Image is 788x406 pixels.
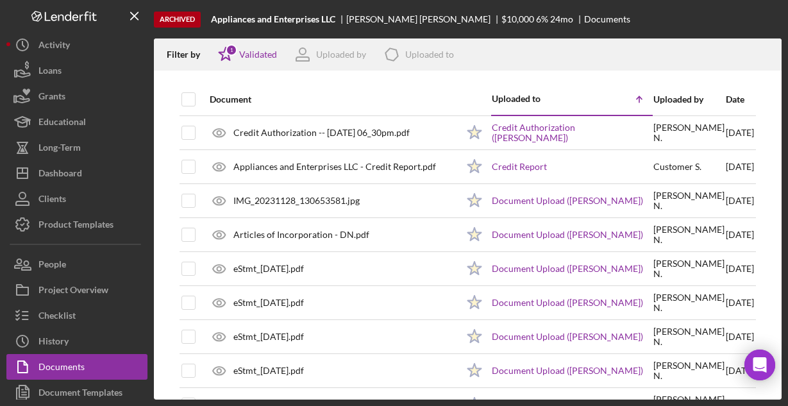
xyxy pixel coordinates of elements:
[233,196,360,206] div: IMG_20231128_130653581.jpg
[38,212,113,241] div: Product Templates
[154,12,201,28] div: Archived
[726,219,754,251] div: [DATE]
[653,360,725,381] div: [PERSON_NAME] N .
[6,303,147,328] button: Checklist
[6,328,147,354] button: History
[6,83,147,109] button: Grants
[38,303,76,332] div: Checklist
[653,258,725,279] div: [PERSON_NAME] N .
[346,14,501,24] div: [PERSON_NAME] [PERSON_NAME]
[316,49,366,60] div: Uploaded by
[211,14,335,24] b: Appliances and Enterprises LLC
[492,162,547,172] a: Credit Report
[492,94,572,104] div: Uploaded to
[233,162,436,172] div: Appliances and Enterprises LLC - Credit Report.pdf
[239,49,277,60] div: Validated
[6,354,147,380] button: Documents
[38,328,69,357] div: History
[726,94,754,105] div: Date
[38,135,81,164] div: Long-Term
[726,253,754,285] div: [DATE]
[501,14,534,24] div: $10,000
[210,94,457,105] div: Document
[233,230,369,240] div: Articles of Incorporation - DN.pdf
[536,14,548,24] div: 6 %
[6,135,147,160] button: Long-Term
[6,212,147,237] button: Product Templates
[38,83,65,112] div: Grants
[726,321,754,353] div: [DATE]
[492,264,643,274] a: Document Upload ([PERSON_NAME])
[405,49,454,60] div: Uploaded to
[726,355,754,387] div: [DATE]
[492,123,652,143] a: Credit Authorization ([PERSON_NAME])
[584,14,630,24] div: Documents
[492,230,643,240] a: Document Upload ([PERSON_NAME])
[492,332,643,342] a: Document Upload ([PERSON_NAME])
[653,292,725,313] div: [PERSON_NAME] N .
[38,354,85,383] div: Documents
[6,32,147,58] button: Activity
[38,186,66,215] div: Clients
[38,160,82,189] div: Dashboard
[6,186,147,212] button: Clients
[38,251,66,280] div: People
[726,151,754,183] div: [DATE]
[653,123,725,143] div: [PERSON_NAME] N .
[726,117,754,149] div: [DATE]
[6,380,147,405] button: Document Templates
[744,350,775,380] div: Open Intercom Messenger
[6,58,147,83] button: Loans
[38,277,108,306] div: Project Overview
[233,366,304,376] div: eStmt_[DATE].pdf
[6,277,147,303] button: Project Overview
[38,32,70,61] div: Activity
[492,196,643,206] a: Document Upload ([PERSON_NAME])
[653,326,725,347] div: [PERSON_NAME] N .
[653,162,701,172] div: Customer S .
[492,298,643,308] a: Document Upload ([PERSON_NAME])
[492,366,643,376] a: Document Upload ([PERSON_NAME])
[6,160,147,186] button: Dashboard
[233,298,304,308] div: eStmt_[DATE].pdf
[6,109,147,135] button: Educational
[653,224,725,245] div: [PERSON_NAME] N .
[167,49,210,60] div: Filter by
[653,190,725,211] div: [PERSON_NAME] N .
[726,185,754,217] div: [DATE]
[226,44,237,56] div: 1
[233,128,410,138] div: Credit Authorization -- [DATE] 06_30pm.pdf
[233,264,304,274] div: eStmt_[DATE].pdf
[6,251,147,277] button: People
[653,94,725,105] div: Uploaded by
[38,109,86,138] div: Educational
[38,58,62,87] div: Loans
[550,14,573,24] div: 24 mo
[726,287,754,319] div: [DATE]
[233,332,304,342] div: eStmt_[DATE].pdf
